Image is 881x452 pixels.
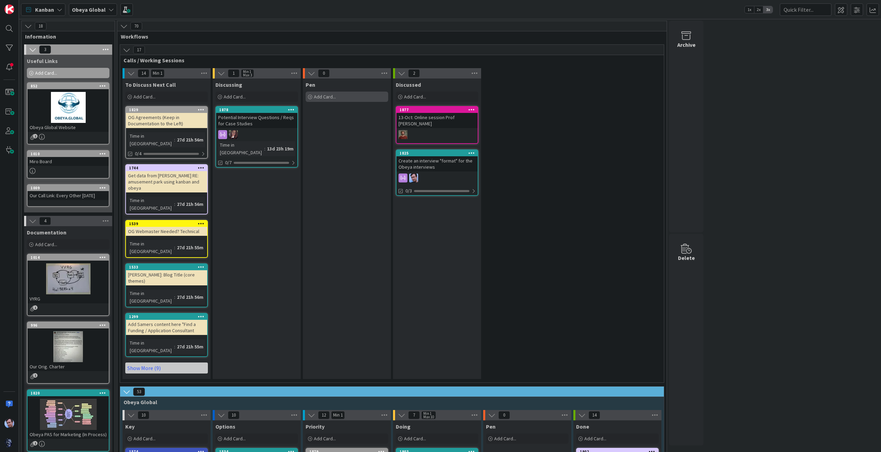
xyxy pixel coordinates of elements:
span: 0/7 [225,159,232,166]
div: 1825 [396,150,478,156]
span: 4 [39,217,51,225]
span: 0 [318,69,330,77]
img: DR [399,130,407,139]
span: Add Card... [224,94,246,100]
span: Useful Links [27,57,58,64]
div: 1010 [28,151,109,157]
div: 1533[PERSON_NAME]: Blog Title (core themes) [126,264,207,285]
div: [PERSON_NAME]: Blog Title (core themes) [126,270,207,285]
span: Add Card... [134,94,156,100]
div: 1820 [31,391,109,396]
div: Archive [677,41,696,49]
a: 1878Potential Interview Questions / Reqs for Case StudiesTDTime in [GEOGRAPHIC_DATA]:13d 23h 19m0/7 [215,106,298,168]
div: Time in [GEOGRAPHIC_DATA] [128,290,174,305]
div: 1539OG Webmaster Needed? Technical [126,221,207,236]
div: 1014 [31,255,109,260]
span: Add Card... [134,435,156,442]
div: 1299 [129,314,207,319]
span: Add Card... [584,435,606,442]
span: 0/4 [135,150,141,157]
div: 1829OG Agreements (Keep in Documentation to the Left) [126,107,207,128]
div: 1010Miro Board [28,151,109,166]
a: 1829OG Agreements (Keep in Documentation to the Left)Time in [GEOGRAPHIC_DATA]:27d 21h 56m0/4 [125,106,208,159]
span: Kanban [35,6,54,14]
span: : [174,136,175,144]
div: 1014 [28,254,109,261]
span: Discussed [396,81,421,88]
div: 1009 [28,185,109,191]
div: 1010 [31,151,109,156]
a: 1533[PERSON_NAME]: Blog Title (core themes)Time in [GEOGRAPHIC_DATA]:27d 21h 56m [125,263,208,307]
div: Max 10 [423,415,434,419]
img: JB [409,174,418,182]
input: Quick Filter... [780,3,831,16]
div: 1825 [400,151,478,156]
span: 10 [138,411,149,419]
span: 1 [228,69,240,77]
span: Add Card... [404,435,426,442]
div: 1825Create an interview "format" for the Obeya interviews [396,150,478,171]
span: Information [25,33,106,40]
span: 0/3 [405,187,412,195]
span: 14 [138,69,149,77]
a: 1299Add Samers content here "Find a Funding / Application ConsultantTime in [GEOGRAPHIC_DATA]:27d... [125,313,208,357]
div: Get data from [PERSON_NAME] RE: amusement park using kanban and obeya [126,171,207,192]
img: JB [4,419,14,428]
span: Add Card... [494,435,516,442]
div: 13d 23h 19m [265,145,295,153]
div: 1533 [129,265,207,270]
span: Discussing [215,81,242,88]
img: Visit kanbanzone.com [4,4,14,14]
span: Add Card... [224,435,246,442]
div: Min 1 [243,70,251,73]
div: 1820Obeya PAS for Marketing (In Process) [28,390,109,439]
div: 1009 [31,186,109,190]
div: 1533 [126,264,207,270]
span: 10 [228,411,240,419]
div: OG Agreements (Keep in Documentation to the Left) [126,113,207,128]
span: 70 [130,22,142,30]
div: 996 [31,323,109,328]
div: 27d 21h 55m [175,244,205,251]
div: Min 1 [333,413,343,417]
a: 1014VYRG [27,254,109,316]
span: 1 [33,305,38,310]
div: Delete [678,254,695,262]
div: 1877 [396,107,478,113]
div: VYRG [28,294,109,303]
span: 1x [745,6,754,13]
div: Obeya PAS for Marketing (In Process) [28,430,109,439]
span: 3x [763,6,773,13]
div: 1299 [126,314,207,320]
span: Add Card... [404,94,426,100]
div: Add Samers content here "Find a Funding / Application Consultant [126,320,207,335]
div: 996Our Orig. Charter [28,322,109,371]
span: Pen [486,423,496,430]
div: OG Webmaster Needed? Technical [126,227,207,236]
span: Add Card... [314,94,336,100]
a: 996Our Orig. Charter [27,322,109,384]
a: 1009Our Call Link: Every Other [DATE] [27,184,109,207]
div: 13-Oct: Online session Prof [PERSON_NAME] [396,113,478,128]
span: 2 [33,134,38,138]
a: 1744Get data from [PERSON_NAME] RE: amusement park using kanban and obeyaTime in [GEOGRAPHIC_DATA... [125,164,208,214]
div: 27d 21h 56m [175,293,205,301]
div: Time in [GEOGRAPHIC_DATA] [128,339,174,354]
div: 27d 21h 56m [175,136,205,144]
div: Potential Interview Questions / Reqs for Case Studies [216,113,297,128]
span: Obeya Global [124,399,655,406]
span: Documentation [27,229,66,236]
div: 1744Get data from [PERSON_NAME] RE: amusement park using kanban and obeya [126,165,207,192]
span: 0 [498,411,510,419]
div: Min 1 [423,412,432,415]
div: Our Call Link: Every Other [DATE] [28,191,109,200]
span: 3 [39,45,51,54]
div: 187713-Oct: Online session Prof [PERSON_NAME] [396,107,478,128]
div: Time in [GEOGRAPHIC_DATA] [128,132,174,147]
span: To Discuss Next Call [125,81,176,88]
div: JB [396,174,478,182]
b: Obeya Global [72,6,106,13]
div: Our Orig. Charter [28,362,109,371]
span: 12 [318,411,330,419]
div: Max 3 [243,73,252,77]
